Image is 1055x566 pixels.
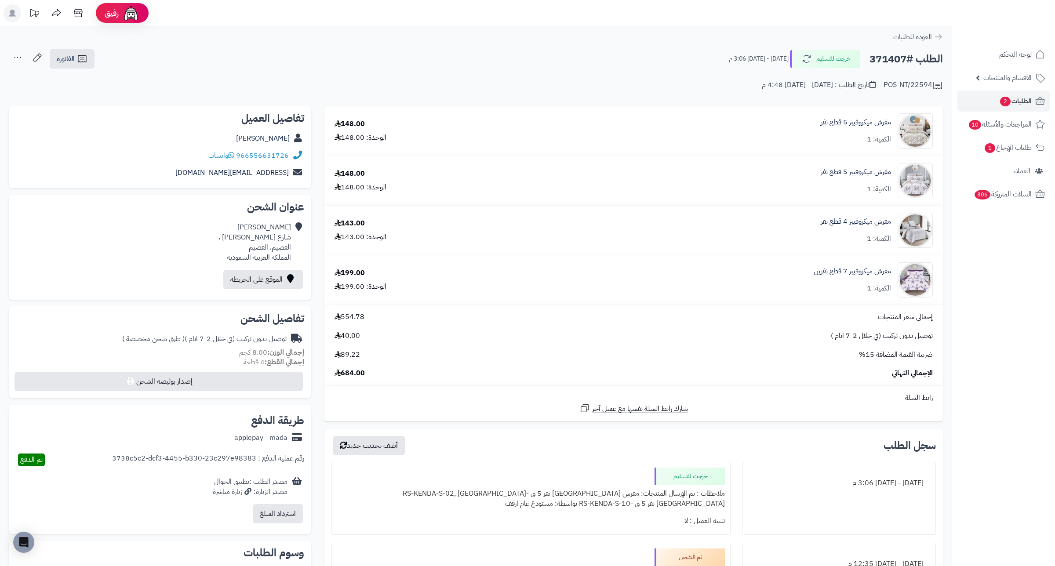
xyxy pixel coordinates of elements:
h2: طريقة الدفع [251,415,304,426]
div: 199.00 [335,268,365,278]
a: [EMAIL_ADDRESS][DOMAIN_NAME] [175,167,289,178]
button: استرداد المبلغ [253,504,303,523]
a: لوحة التحكم [957,44,1050,65]
a: المراجعات والأسئلة10 [957,114,1050,135]
button: إصدار بوليصة الشحن [15,372,303,391]
a: الموقع على الخريطة [223,270,303,289]
a: 966556631726 [236,150,289,161]
a: مفرش ميكروفيبر 4 قطع نفر [821,217,891,227]
h3: سجل الطلب [884,440,936,451]
h2: تفاصيل العميل [16,113,304,123]
a: طلبات الإرجاع1 [957,137,1050,158]
img: ai-face.png [122,4,140,22]
img: 1727087744-110201010670-90x90.jpg [898,113,932,149]
a: الطلبات2 [957,91,1050,112]
div: [PERSON_NAME] شارع [PERSON_NAME] ، القصيم، القصيم المملكة العربية السعودية [218,222,291,262]
span: 684.00 [335,368,365,378]
span: رفيق [105,8,119,18]
span: ( طرق شحن مخصصة ) [122,334,185,344]
span: الأقسام والمنتجات [983,72,1032,84]
a: تحديثات المنصة [23,4,45,24]
div: applepay - mada [234,433,287,443]
a: الفاتورة [50,49,95,69]
span: 10 [969,120,981,130]
span: شارك رابط السلة نفسها مع عميل آخر [592,404,688,414]
span: الإجمالي النهائي [892,368,933,378]
div: الوحدة: 143.00 [335,232,386,242]
div: 143.00 [335,218,365,229]
span: 554.78 [335,312,364,322]
a: العملاء [957,160,1050,181]
a: [PERSON_NAME] [236,133,290,144]
div: الوحدة: 199.00 [335,282,386,292]
div: الكمية: 1 [867,234,891,244]
div: تم الشحن [655,548,725,566]
h2: وسوم الطلبات [16,548,304,558]
div: رابط السلة [328,393,939,403]
h2: تفاصيل الشحن [16,313,304,324]
span: الطلبات [999,95,1032,107]
img: 1735040594-110202010745-90x90.jpg [898,262,932,298]
span: السلات المتروكة [974,188,1032,200]
a: مفرش ميكروفيبر 7 قطع نفرين [814,266,891,276]
div: POS-NT/22594 [884,80,943,91]
div: خرجت للتسليم [655,468,725,485]
div: الوحدة: 148.00 [335,133,386,143]
img: 1729515364-110201010714110201010714-90x90.jpg [898,213,932,248]
span: المراجعات والأسئلة [968,118,1032,131]
div: مصدر الزيارة: زيارة مباشرة [213,487,287,497]
span: 2 [1000,97,1011,106]
span: ضريبة القيمة المضافة 15% [859,350,933,360]
div: الكمية: 1 [867,134,891,145]
a: العودة للطلبات [893,32,943,42]
div: تنبيه العميل : لا [337,512,724,530]
span: لوحة التحكم [999,48,1032,61]
div: توصيل بدون تركيب (في خلال 2-7 ايام ) [122,334,287,344]
div: رقم عملية الدفع : 3738c5c2-dcf3-4455-b330-23c297e98383 [112,454,304,466]
a: مفرش ميكروفيبر 5 قطع نفر [821,117,891,127]
span: إجمالي سعر المنتجات [878,312,933,322]
strong: إجمالي الوزن: [267,347,304,358]
a: مفرش ميكروفيبر 5 قطع نفر [821,167,891,177]
span: توصيل بدون تركيب (في خلال 2-7 ايام ) [831,331,933,341]
h2: عنوان الشحن [16,202,304,212]
div: تاريخ الطلب : [DATE] - [DATE] 4:48 م [762,80,876,90]
div: 148.00 [335,119,365,129]
div: الوحدة: 148.00 [335,182,386,192]
h2: الطلب #371407 [869,50,943,68]
small: 8.00 كجم [239,347,304,358]
span: العملاء [1013,165,1030,177]
div: مصدر الطلب :تطبيق الجوال [213,477,287,497]
div: ملاحظات : تم الإرسال المنتجات: مفرش [GEOGRAPHIC_DATA] نفر 5 ق -RS-KENDA-S-02, [GEOGRAPHIC_DATA] [... [337,485,724,512]
div: [DATE] - [DATE] 3:06 م [748,475,930,492]
span: 306 [975,190,990,200]
img: 1727088454-110201010677-90x90.jpg [898,163,932,198]
strong: إجمالي القطع: [265,357,304,367]
button: خرجت للتسليم [790,50,860,68]
div: 148.00 [335,169,365,179]
div: Open Intercom Messenger [13,532,34,553]
span: الفاتورة [57,54,75,64]
button: أضف تحديث جديد [333,436,405,455]
span: تم الدفع [20,454,43,465]
span: 1 [985,143,995,153]
span: العودة للطلبات [893,32,932,42]
span: 89.22 [335,350,360,360]
a: واتساب [208,150,234,161]
div: الكمية: 1 [867,283,891,294]
div: الكمية: 1 [867,184,891,194]
span: 40.00 [335,331,360,341]
span: طلبات الإرجاع [984,141,1032,154]
a: شارك رابط السلة نفسها مع عميل آخر [579,403,688,414]
small: [DATE] - [DATE] 3:06 م [729,54,789,63]
small: 4 قطعة [244,357,304,367]
a: السلات المتروكة306 [957,184,1050,205]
